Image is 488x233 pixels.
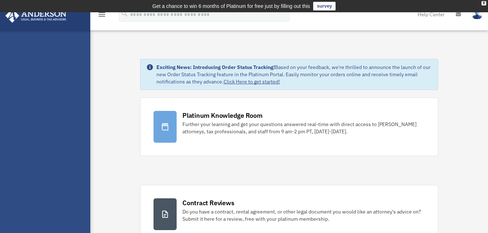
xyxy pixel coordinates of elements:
[152,2,310,10] div: Get a chance to win 6 months of Platinum for free just by filling out this
[224,78,280,85] a: Click Here to get started!
[98,10,106,19] i: menu
[182,198,234,207] div: Contract Reviews
[121,10,129,18] i: search
[182,208,425,223] div: Do you have a contract, rental agreement, or other legal document you would like an attorney's ad...
[3,9,69,23] img: Anderson Advisors Platinum Portal
[156,64,275,70] strong: Exciting News: Introducing Order Status Tracking!
[313,2,336,10] a: survey
[481,1,486,5] div: close
[140,98,438,156] a: Platinum Knowledge Room Further your learning and get your questions answered real-time with dire...
[98,13,106,19] a: menu
[472,9,483,20] img: User Pic
[182,121,425,135] div: Further your learning and get your questions answered real-time with direct access to [PERSON_NAM...
[156,64,432,85] div: Based on your feedback, we're thrilled to announce the launch of our new Order Status Tracking fe...
[182,111,263,120] div: Platinum Knowledge Room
